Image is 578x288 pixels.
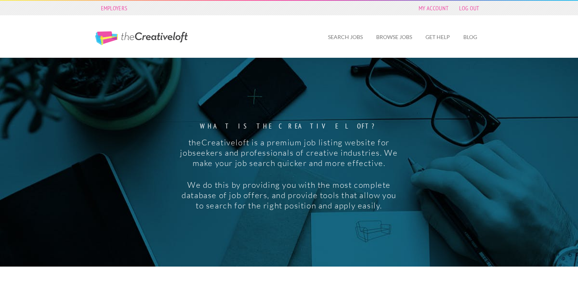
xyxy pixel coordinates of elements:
a: Employers [97,3,132,13]
a: Search Jobs [322,28,369,46]
a: The Creative Loft [95,31,188,45]
a: Blog [457,28,483,46]
strong: What is the creative loft? [179,123,399,130]
p: We do this by providing you with the most complete database of job offers, and provide tools that... [179,180,399,211]
a: My Account [415,3,452,13]
a: Get Help [419,28,456,46]
a: Log Out [455,3,483,13]
a: Browse Jobs [370,28,418,46]
p: theCreativeloft is a premium job listing website for jobseekers and professionals of creative ind... [179,137,399,168]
